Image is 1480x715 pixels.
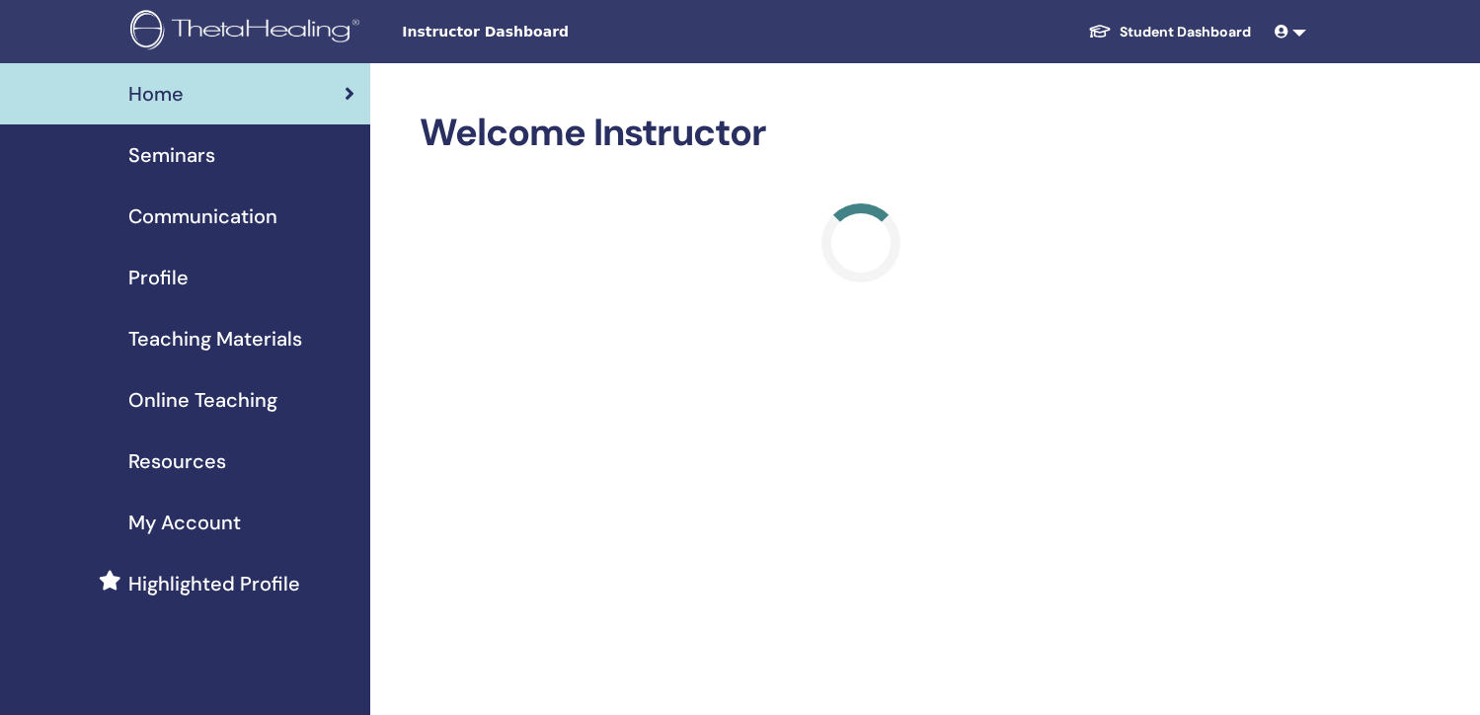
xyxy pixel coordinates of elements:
span: Profile [128,263,189,292]
span: Seminars [128,140,215,170]
span: Resources [128,446,226,476]
span: Home [128,79,184,109]
img: logo.png [130,10,366,54]
span: Teaching Materials [128,324,302,354]
span: Instructor Dashboard [402,22,698,42]
h2: Welcome Instructor [420,111,1302,156]
span: My Account [128,508,241,537]
a: Student Dashboard [1072,14,1267,50]
span: Highlighted Profile [128,569,300,598]
span: Communication [128,201,277,231]
span: Online Teaching [128,385,277,415]
img: graduation-cap-white.svg [1088,23,1112,40]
